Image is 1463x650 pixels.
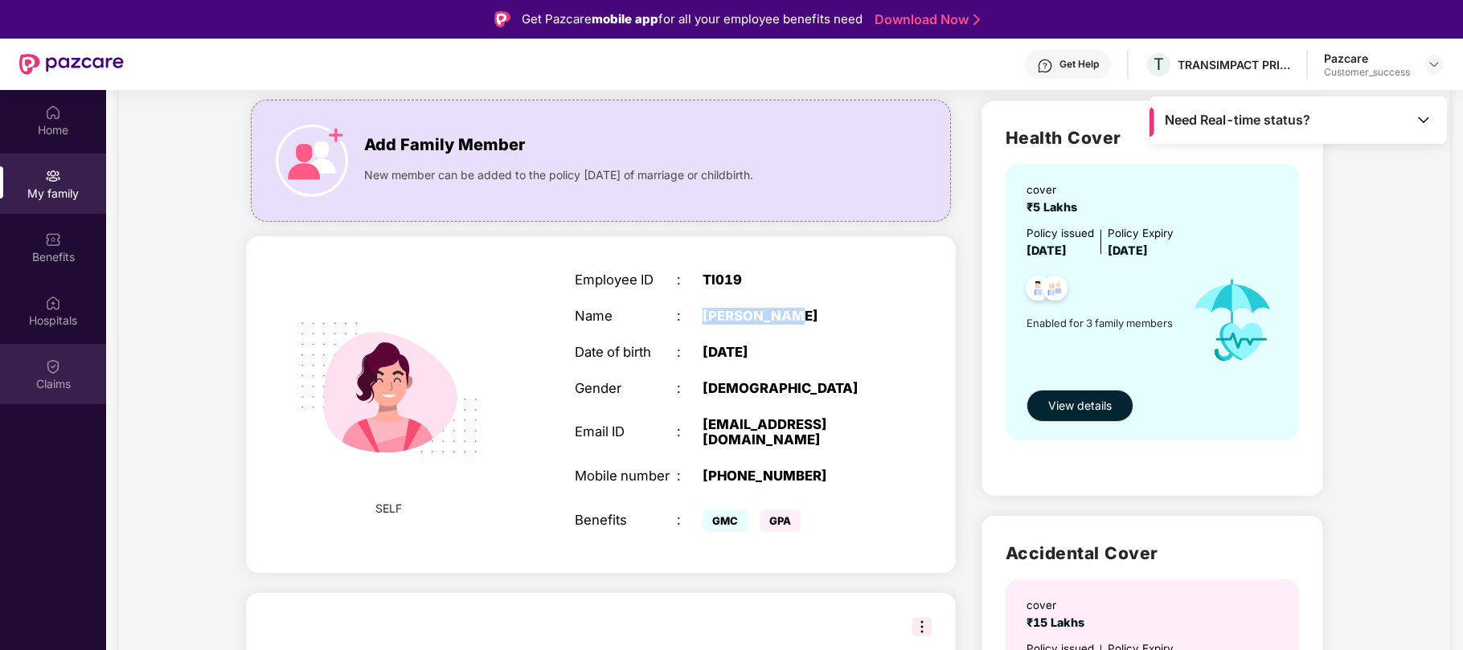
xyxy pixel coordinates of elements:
[575,381,677,397] div: Gender
[677,381,703,397] div: :
[1027,243,1067,257] span: [DATE]
[1324,66,1410,79] div: Customer_success
[575,424,677,440] div: Email ID
[677,513,703,529] div: :
[364,133,525,157] span: Add Family Member
[45,231,61,247] img: svg+xml;base64,PHN2ZyBpZD0iQmVuZWZpdHMiIHhtbG5zPSJodHRwOi8vd3d3LnczLm9yZy8yMDAwL3N2ZyIgd2lkdGg9Ij...
[1165,112,1310,129] span: Need Real-time status?
[1178,57,1290,72] div: TRANSIMPACT PRIVATE LIMITED
[575,272,677,288] div: Employee ID
[1324,51,1410,66] div: Pazcare
[575,513,677,529] div: Benefits
[1027,200,1084,214] span: ₹5 Lakhs
[1108,225,1174,242] div: Policy Expiry
[1048,397,1112,415] span: View details
[1027,597,1091,614] div: cover
[1416,112,1432,128] img: Toggle Icon
[760,509,801,532] span: GPA
[1027,390,1133,422] button: View details
[592,11,658,27] strong: mobile app
[1027,225,1094,242] div: Policy issued
[1027,315,1175,331] span: Enabled for 3 family members
[703,272,881,288] div: TI019
[677,424,703,440] div: :
[677,468,703,484] div: :
[364,166,753,184] span: New member can be added to the policy [DATE] of marriage or childbirth.
[575,309,677,325] div: Name
[1108,243,1148,257] span: [DATE]
[45,104,61,121] img: svg+xml;base64,PHN2ZyBpZD0iSG9tZSIgeG1sbnM9Imh0dHA6Ly93d3cudzMub3JnLzIwMDAvc3ZnIiB3aWR0aD0iMjAiIG...
[1006,125,1299,151] h2: Health Cover
[703,345,881,361] div: [DATE]
[45,295,61,311] img: svg+xml;base64,PHN2ZyBpZD0iSG9zcGl0YWxzIiB4bWxucz0iaHR0cDovL3d3dy53My5vcmcvMjAwMC9zdmciIHdpZHRoPS...
[703,509,748,532] span: GMC
[703,468,881,484] div: [PHONE_NUMBER]
[703,417,881,449] div: [EMAIL_ADDRESS][DOMAIN_NAME]
[45,168,61,184] img: svg+xml;base64,PHN2ZyB3aWR0aD0iMjAiIGhlaWdodD0iMjAiIHZpZXdCb3g9IjAgMCAyMCAyMCIgZmlsbD0ibm9uZSIgeG...
[875,11,975,28] a: Download Now
[973,11,980,28] img: Stroke
[45,358,61,374] img: svg+xml;base64,PHN2ZyBpZD0iQ2xhaW0iIHhtbG5zPSJodHRwOi8vd3d3LnczLm9yZy8yMDAwL3N2ZyIgd2lkdGg9IjIwIi...
[1059,58,1099,71] div: Get Help
[575,345,677,361] div: Date of birth
[1006,540,1299,566] h2: Accidental Cover
[703,381,881,397] div: [DEMOGRAPHIC_DATA]
[277,276,502,501] img: svg+xml;base64,PHN2ZyB4bWxucz0iaHR0cDovL3d3dy53My5vcmcvMjAwMC9zdmciIHdpZHRoPSIyMjQiIGhlaWdodD0iMT...
[1154,55,1164,74] span: T
[494,11,510,27] img: Logo
[1037,58,1053,74] img: svg+xml;base64,PHN2ZyBpZD0iSGVscC0zMngzMiIgeG1sbnM9Imh0dHA6Ly93d3cudzMub3JnLzIwMDAvc3ZnIiB3aWR0aD...
[677,345,703,361] div: :
[1018,271,1058,310] img: svg+xml;base64,PHN2ZyB4bWxucz0iaHR0cDovL3d3dy53My5vcmcvMjAwMC9zdmciIHdpZHRoPSI0OC45NDMiIGhlaWdodD...
[1027,615,1091,629] span: ₹15 Lakhs
[1027,182,1084,198] div: cover
[1175,260,1289,382] img: icon
[575,468,677,484] div: Mobile number
[1428,58,1440,71] img: svg+xml;base64,PHN2ZyBpZD0iRHJvcGRvd24tMzJ4MzIiIHhtbG5zPSJodHRwOi8vd3d3LnczLm9yZy8yMDAwL3N2ZyIgd2...
[677,272,703,288] div: :
[677,309,703,325] div: :
[1035,271,1075,310] img: svg+xml;base64,PHN2ZyB4bWxucz0iaHR0cDovL3d3dy53My5vcmcvMjAwMC9zdmciIHdpZHRoPSI0OC45NDMiIGhlaWdodD...
[19,54,124,75] img: New Pazcare Logo
[522,10,863,29] div: Get Pazcare for all your employee benefits need
[375,500,402,517] span: SELF
[912,617,932,636] img: svg+xml;base64,PHN2ZyB3aWR0aD0iMzIiIGhlaWdodD0iMzIiIHZpZXdCb3g9IjAgMCAzMiAzMiIgZmlsbD0ibm9uZSIgeG...
[276,125,348,197] img: icon
[703,309,881,325] div: [PERSON_NAME]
